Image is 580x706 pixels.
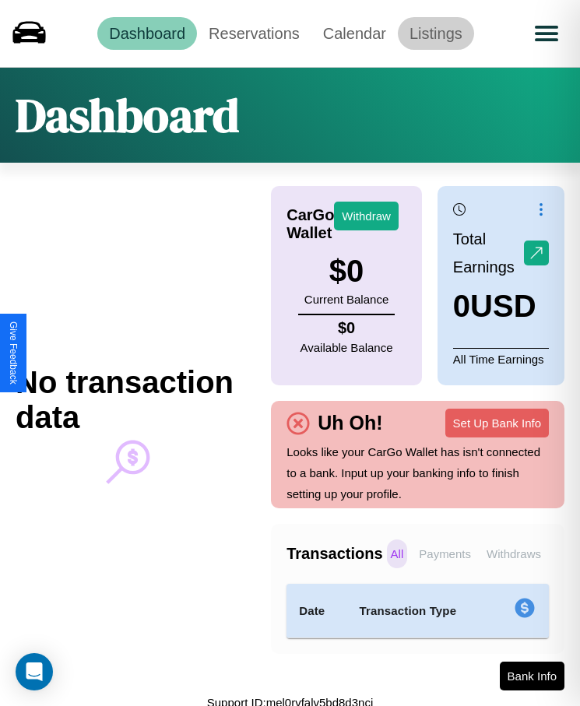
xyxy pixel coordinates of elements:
h4: Date [299,602,334,620]
h1: Dashboard [16,83,239,147]
div: Give Feedback [8,321,19,385]
h4: $ 0 [301,319,393,337]
button: Set Up Bank Info [445,409,549,437]
a: Listings [398,17,474,50]
p: Current Balance [304,289,388,310]
p: Payments [415,539,475,568]
h3: $ 0 [304,254,388,289]
p: All [387,539,408,568]
h4: Transaction Type [360,602,480,620]
h4: CarGo Wallet [286,206,334,242]
p: All Time Earnings [453,348,549,370]
div: Open Intercom Messenger [16,653,53,690]
h4: Uh Oh! [310,412,390,434]
a: Dashboard [97,17,197,50]
a: Reservations [197,17,311,50]
p: Looks like your CarGo Wallet has isn't connected to a bank. Input up your banking info to finish ... [286,441,549,504]
p: Withdraws [483,539,545,568]
p: Available Balance [301,337,393,358]
h2: No transaction data [16,365,240,435]
button: Open menu [525,12,568,55]
p: Total Earnings [453,225,524,281]
h4: Transactions [286,545,382,563]
button: Bank Info [500,662,564,690]
a: Calendar [311,17,398,50]
table: simple table [286,584,549,638]
h3: 0 USD [453,289,549,324]
button: Withdraw [334,202,399,230]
